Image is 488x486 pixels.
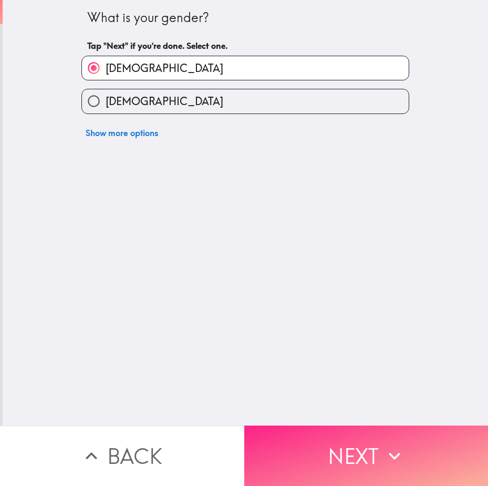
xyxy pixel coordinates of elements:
[87,40,403,51] h6: Tap "Next" if you're done. Select one.
[82,56,409,80] button: [DEMOGRAPHIC_DATA]
[87,9,403,27] div: What is your gender?
[106,94,223,109] span: [DEMOGRAPHIC_DATA]
[106,61,223,76] span: [DEMOGRAPHIC_DATA]
[81,122,162,143] button: Show more options
[82,89,409,113] button: [DEMOGRAPHIC_DATA]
